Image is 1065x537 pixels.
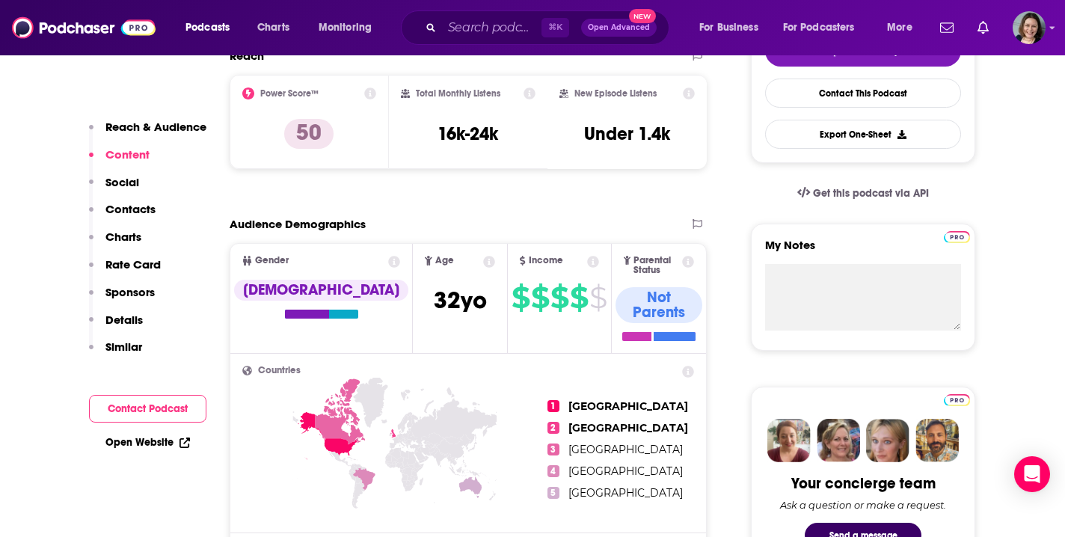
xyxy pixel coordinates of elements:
span: Logged in as micglogovac [1013,11,1046,44]
h2: Power Score™ [260,88,319,99]
div: Search podcasts, credits, & more... [415,10,684,45]
div: Open Intercom Messenger [1014,456,1050,492]
img: Barbara Profile [817,419,860,462]
span: ⌘ K [541,18,569,37]
button: Reach & Audience [89,120,206,147]
button: Social [89,175,139,203]
span: 3 [547,444,559,455]
span: [GEOGRAPHIC_DATA] [568,443,683,456]
span: More [887,17,912,38]
span: For Podcasters [783,17,855,38]
p: 50 [284,119,334,149]
span: [GEOGRAPHIC_DATA] [568,464,683,478]
button: open menu [308,16,391,40]
p: Sponsors [105,285,155,299]
p: Details [105,313,143,327]
button: Similar [89,340,142,367]
span: Podcasts [185,17,230,38]
span: Age [435,256,454,266]
img: User Profile [1013,11,1046,44]
button: Open AdvancedNew [581,19,657,37]
button: Details [89,313,143,340]
span: Charts [257,17,289,38]
p: Reach & Audience [105,120,206,134]
span: Income [529,256,563,266]
img: Podchaser Pro [944,394,970,406]
a: Charts [248,16,298,40]
button: open menu [689,16,777,40]
h3: Under 1.4k [584,123,670,145]
button: Export One-Sheet [765,120,961,149]
input: Search podcasts, credits, & more... [442,16,541,40]
a: Show notifications dropdown [934,15,960,40]
p: Charts [105,230,141,244]
div: [DEMOGRAPHIC_DATA] [234,280,408,301]
button: Sponsors [89,285,155,313]
span: New [629,9,656,23]
button: Contacts [89,202,156,230]
h2: Total Monthly Listens [416,88,500,99]
span: 5 [547,487,559,499]
span: Get this podcast via API [813,187,929,200]
span: For Business [699,17,758,38]
img: Jon Profile [915,419,959,462]
img: Sydney Profile [767,419,811,462]
h2: Audience Demographics [230,217,366,231]
a: Contact This Podcast [765,79,961,108]
p: Social [105,175,139,189]
span: $ [531,286,549,310]
span: [GEOGRAPHIC_DATA] [568,421,688,435]
span: Countries [258,366,301,375]
h2: Reach [230,49,264,63]
a: Open Website [105,436,190,449]
label: My Notes [765,238,961,264]
span: 2 [547,422,559,434]
button: open menu [877,16,931,40]
span: 1 [547,400,559,412]
span: $ [589,286,607,310]
span: Open Advanced [588,24,650,31]
span: $ [550,286,568,310]
span: [GEOGRAPHIC_DATA] [568,399,688,413]
p: Similar [105,340,142,354]
button: Show profile menu [1013,11,1046,44]
button: open menu [175,16,249,40]
div: Your concierge team [791,474,936,493]
button: Contact Podcast [89,395,206,423]
a: Show notifications dropdown [972,15,995,40]
span: Parental Status [633,256,679,275]
div: Ask a question or make a request. [780,499,946,511]
h2: New Episode Listens [574,88,657,99]
p: Rate Card [105,257,161,271]
a: Pro website [944,392,970,406]
span: $ [512,286,530,310]
span: [GEOGRAPHIC_DATA] [568,486,683,500]
span: $ [570,286,588,310]
a: Pro website [944,229,970,243]
span: Monitoring [319,17,372,38]
button: Charts [89,230,141,257]
div: Not Parents [616,287,702,323]
p: Contacts [105,202,156,216]
img: Jules Profile [866,419,909,462]
h3: 16k-24k [438,123,498,145]
img: Podchaser Pro [944,231,970,243]
span: 32 yo [434,286,487,315]
span: 4 [547,465,559,477]
span: Gender [255,256,289,266]
p: Content [105,147,150,162]
button: Content [89,147,150,175]
button: Rate Card [89,257,161,285]
button: open menu [773,16,877,40]
a: Get this podcast via API [785,175,941,212]
img: Podchaser - Follow, Share and Rate Podcasts [12,13,156,42]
